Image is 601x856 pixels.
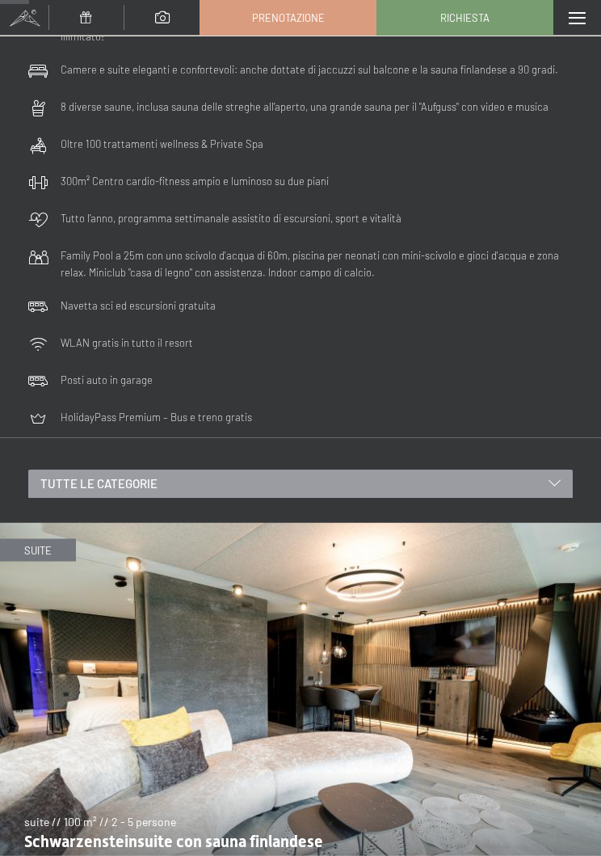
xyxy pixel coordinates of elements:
[377,1,553,35] a: Richiesta
[61,372,153,389] p: Posti auto in garage
[440,11,490,25] span: Richiesta
[61,173,329,190] p: 300m² Centro cardio-fitness ampio e luminoso su due piani
[61,61,558,78] p: Camere e suite eleganti e confortevoli: anche dottate di jaccuzzi sul balcone e la sauna finlande...
[252,11,325,25] span: Prenotazione
[61,297,216,314] p: Navetta sci ed escursioni gratuita
[61,136,263,153] p: Oltre 100 trattamenti wellness & Private Spa
[61,335,193,352] p: WLAN gratis in tutto il resort
[200,1,376,35] a: Prenotazione
[40,476,158,493] span: tutte le categorie
[61,247,573,281] p: Family Pool a 25m con uno scivolo d'acqua di 60m, piscina per neonati con mini-scivolo e gioci d'...
[61,210,401,227] p: Tutto l’anno, programma settimanale assistito di escursioni, sport e vitalità
[61,99,548,116] p: 8 diverse saune, inclusa sauna delle streghe all’aperto, una grande sauna per il "Aufguss" con vi...
[61,409,252,426] p: HolidayPass Premium – Bus e treno gratis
